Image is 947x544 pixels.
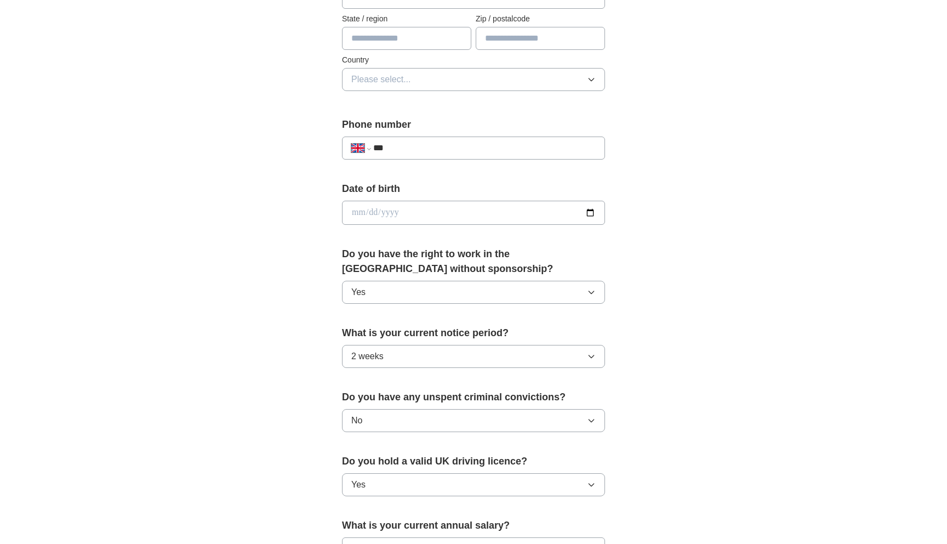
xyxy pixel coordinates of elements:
button: 2 weeks [342,345,605,368]
button: No [342,409,605,432]
span: No [351,414,362,427]
label: Phone number [342,117,605,132]
label: What is your current notice period? [342,326,605,341]
label: Do you have the right to work in the [GEOGRAPHIC_DATA] without sponsorship? [342,247,605,276]
button: Yes [342,473,605,496]
label: Country [342,54,605,66]
label: Do you hold a valid UK driving licence? [342,454,605,469]
label: Do you have any unspent criminal convictions? [342,390,605,405]
span: Yes [351,286,366,299]
button: Please select... [342,68,605,91]
span: Yes [351,478,366,491]
button: Yes [342,281,605,304]
span: Please select... [351,73,411,86]
label: State / region [342,13,471,25]
span: 2 weeks [351,350,384,363]
label: Zip / postalcode [476,13,605,25]
label: Date of birth [342,182,605,196]
label: What is your current annual salary? [342,518,605,533]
